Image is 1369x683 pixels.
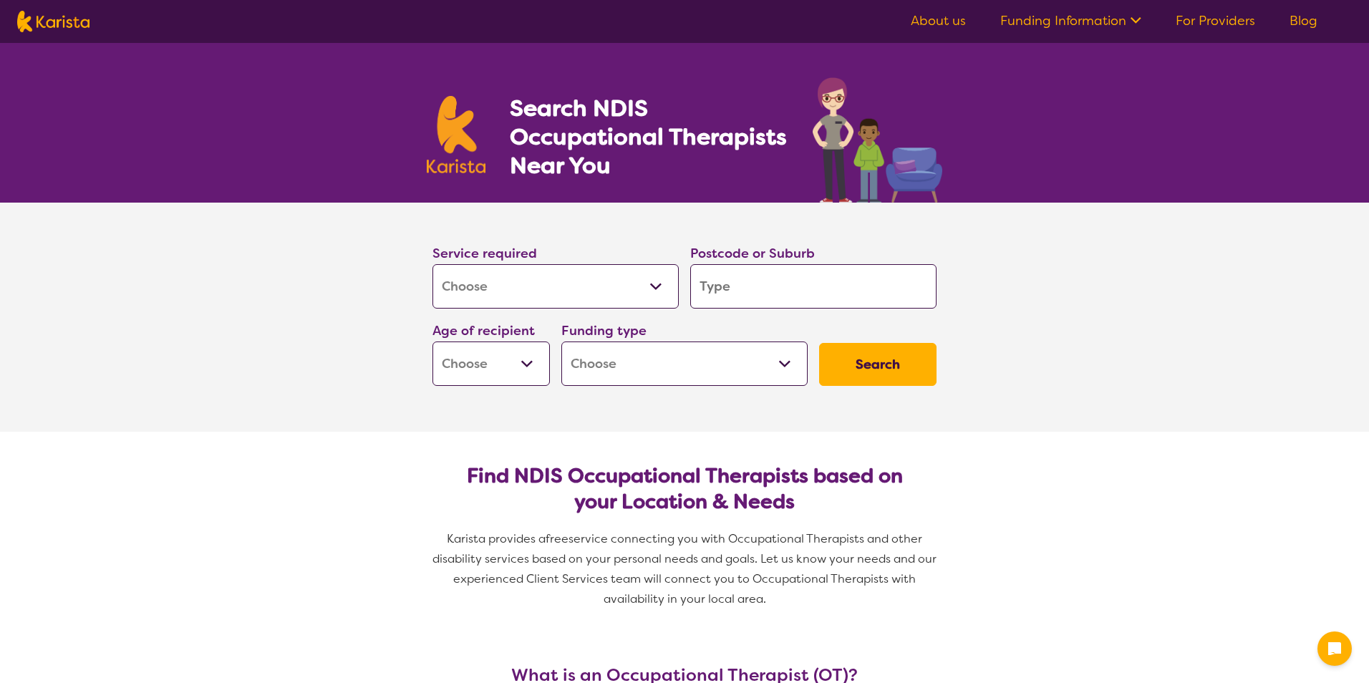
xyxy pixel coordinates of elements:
label: Funding type [561,322,647,339]
span: service connecting you with Occupational Therapists and other disability services based on your p... [432,531,939,606]
img: occupational-therapy [813,77,942,203]
label: Postcode or Suburb [690,245,815,262]
a: For Providers [1176,12,1255,29]
label: Age of recipient [432,322,535,339]
h1: Search NDIS Occupational Therapists Near You [510,94,788,180]
h2: Find NDIS Occupational Therapists based on your Location & Needs [444,463,925,515]
img: Karista logo [17,11,90,32]
input: Type [690,264,937,309]
a: Funding Information [1000,12,1141,29]
label: Service required [432,245,537,262]
button: Search [819,343,937,386]
img: Karista logo [427,96,485,173]
a: About us [911,12,966,29]
span: free [546,531,569,546]
a: Blog [1290,12,1317,29]
span: Karista provides a [447,531,546,546]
